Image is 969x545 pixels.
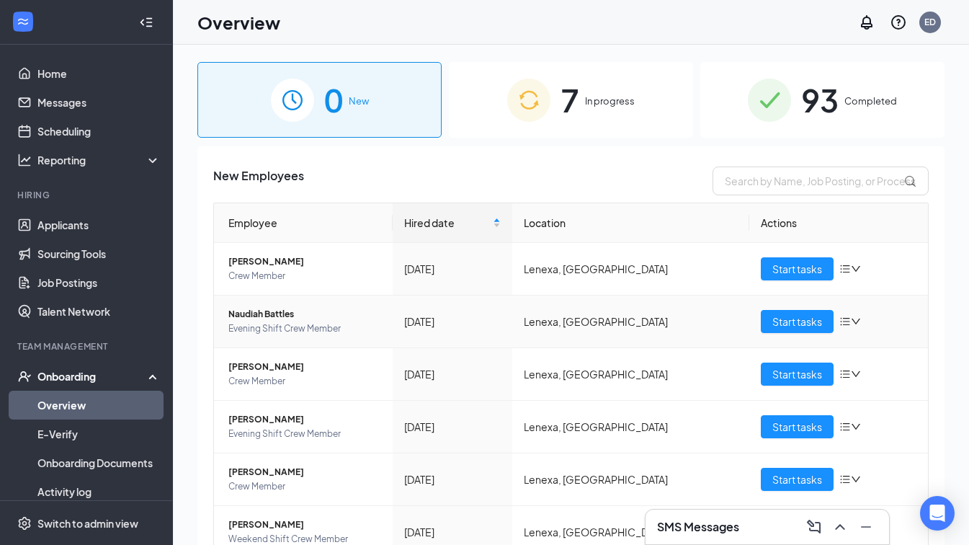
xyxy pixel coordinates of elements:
[228,269,381,283] span: Crew Member
[851,474,861,484] span: down
[772,471,822,487] span: Start tasks
[831,518,849,536] svg: ChevronUp
[772,366,822,382] span: Start tasks
[37,420,161,448] a: E-Verify
[139,15,153,30] svg: Collapse
[512,296,749,348] td: Lenexa, [GEOGRAPHIC_DATA]
[37,153,161,167] div: Reporting
[829,515,852,539] button: ChevronUp
[839,421,851,433] span: bars
[920,496,955,531] div: Open Intercom Messenger
[37,297,161,326] a: Talent Network
[858,14,875,31] svg: Notifications
[17,369,32,384] svg: UserCheck
[228,465,381,479] span: [PERSON_NAME]
[37,239,161,268] a: Sourcing Tools
[851,422,861,432] span: down
[214,203,393,243] th: Employee
[37,117,161,146] a: Scheduling
[228,374,381,389] span: Crew Member
[37,88,161,117] a: Messages
[404,366,501,382] div: [DATE]
[37,448,161,477] a: Onboarding Documents
[839,263,851,275] span: bars
[228,322,381,336] span: Evening Shift Crew Member
[324,75,343,125] span: 0
[404,419,501,435] div: [DATE]
[924,16,936,28] div: ED
[228,254,381,269] span: [PERSON_NAME]
[404,215,490,231] span: Hired date
[228,307,381,322] span: Naudiah Battles
[197,10,280,35] h1: Overview
[213,167,304,195] span: New Employees
[37,268,161,297] a: Job Postings
[890,14,907,31] svg: QuestionInfo
[851,264,861,274] span: down
[17,189,158,201] div: Hiring
[761,415,834,438] button: Start tasks
[17,340,158,353] div: Team Management
[854,515,878,539] button: Minimize
[839,316,851,327] span: bars
[349,94,369,108] span: New
[228,518,381,532] span: [PERSON_NAME]
[228,427,381,441] span: Evening Shift Crew Member
[561,75,579,125] span: 7
[839,368,851,380] span: bars
[37,516,138,531] div: Switch to admin view
[37,211,161,239] a: Applicants
[844,94,897,108] span: Completed
[404,471,501,487] div: [DATE]
[37,391,161,420] a: Overview
[761,257,834,280] button: Start tasks
[16,14,30,29] svg: WorkstreamLogo
[404,524,501,540] div: [DATE]
[805,518,823,536] svg: ComposeMessage
[37,369,148,384] div: Onboarding
[228,360,381,374] span: [PERSON_NAME]
[512,348,749,401] td: Lenexa, [GEOGRAPHIC_DATA]
[37,59,161,88] a: Home
[657,519,739,535] h3: SMS Messages
[772,419,822,435] span: Start tasks
[772,314,822,329] span: Start tasks
[17,516,32,531] svg: Settings
[512,203,749,243] th: Location
[228,412,381,427] span: [PERSON_NAME]
[585,94,635,108] span: In progress
[772,261,822,277] span: Start tasks
[512,401,749,453] td: Lenexa, [GEOGRAPHIC_DATA]
[512,453,749,506] td: Lenexa, [GEOGRAPHIC_DATA]
[839,474,851,485] span: bars
[749,203,928,243] th: Actions
[512,243,749,296] td: Lenexa, [GEOGRAPHIC_DATA]
[404,261,501,277] div: [DATE]
[713,167,929,195] input: Search by Name, Job Posting, or Process
[857,518,875,536] svg: Minimize
[761,468,834,491] button: Start tasks
[404,314,501,329] div: [DATE]
[801,75,839,125] span: 93
[851,316,861,327] span: down
[851,369,861,379] span: down
[761,363,834,386] button: Start tasks
[803,515,826,539] button: ComposeMessage
[37,477,161,506] a: Activity log
[761,310,834,333] button: Start tasks
[17,153,32,167] svg: Analysis
[228,479,381,494] span: Crew Member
